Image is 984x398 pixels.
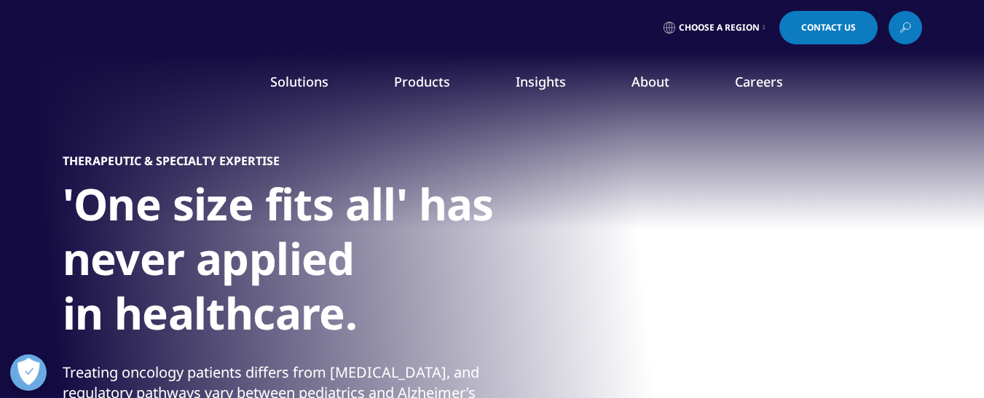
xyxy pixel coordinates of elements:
span: Contact Us [801,23,856,32]
a: Contact Us [779,11,878,44]
nav: Primary [185,51,922,119]
button: Open Preferences [10,354,47,391]
h5: Therapeutic & Specialty Expertise [63,154,280,168]
a: Insights [516,73,566,90]
a: About [631,73,669,90]
span: Choose a Region [679,22,760,33]
a: Careers [735,73,783,90]
h1: 'One size fits all' has never applied in healthcare. [63,177,609,349]
a: Products [394,73,450,90]
a: Solutions [270,73,328,90]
